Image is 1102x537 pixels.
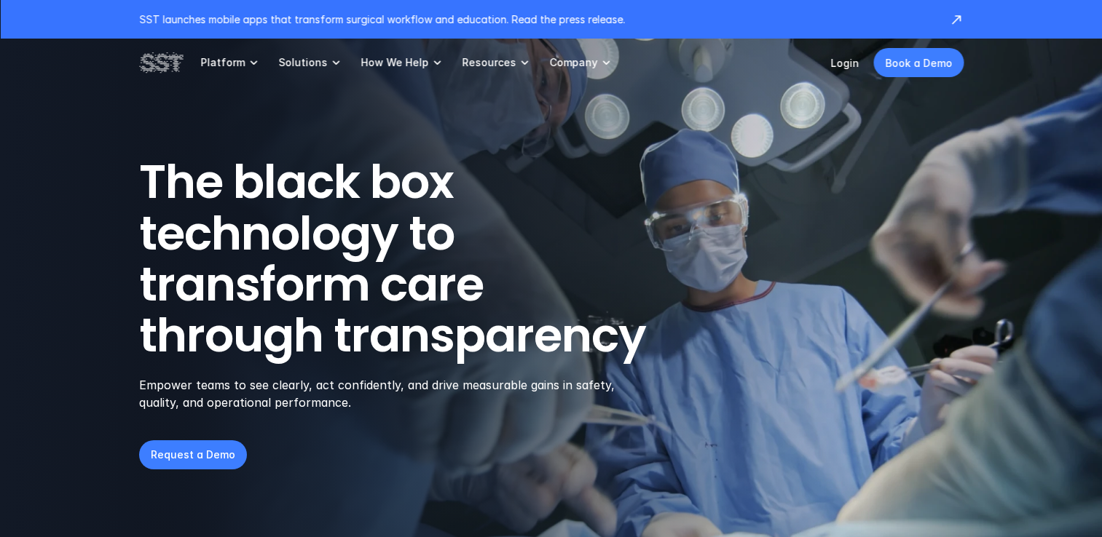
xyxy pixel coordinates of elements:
a: Book a Demo [873,48,964,77]
img: SST logo [139,50,183,75]
a: Request a Demo [139,440,247,469]
p: Request a Demo [151,447,235,462]
p: Empower teams to see clearly, act confidently, and drive measurable gains in safety, quality, and... [139,376,634,411]
p: Platform [200,56,245,69]
p: How We Help [361,56,428,69]
p: Company [549,56,597,69]
a: Platform [200,39,261,87]
a: Login [830,57,859,69]
p: SST launches mobile apps that transform surgical workflow and education. Read the press release. [139,12,934,27]
p: Solutions [278,56,327,69]
p: Resources [462,56,516,69]
p: Book a Demo [885,55,952,71]
h1: The black box technology to transform care through transparency [139,156,716,362]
